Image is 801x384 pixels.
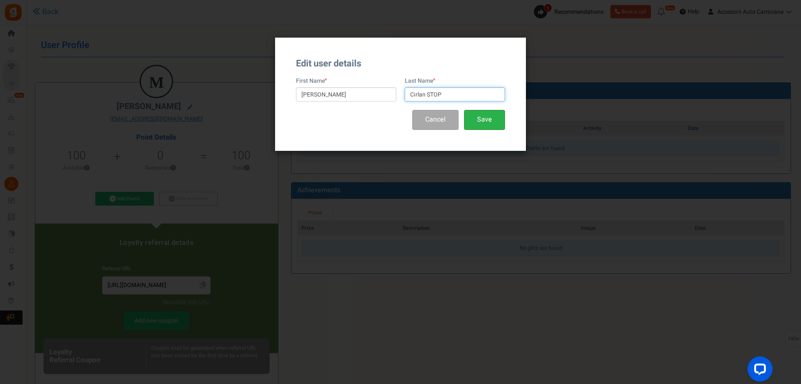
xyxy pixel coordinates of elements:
[412,110,459,130] button: Cancel
[296,58,505,69] h3: Edit user details
[296,77,325,85] label: First Name
[405,77,433,85] label: Last Name
[464,110,505,130] button: Save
